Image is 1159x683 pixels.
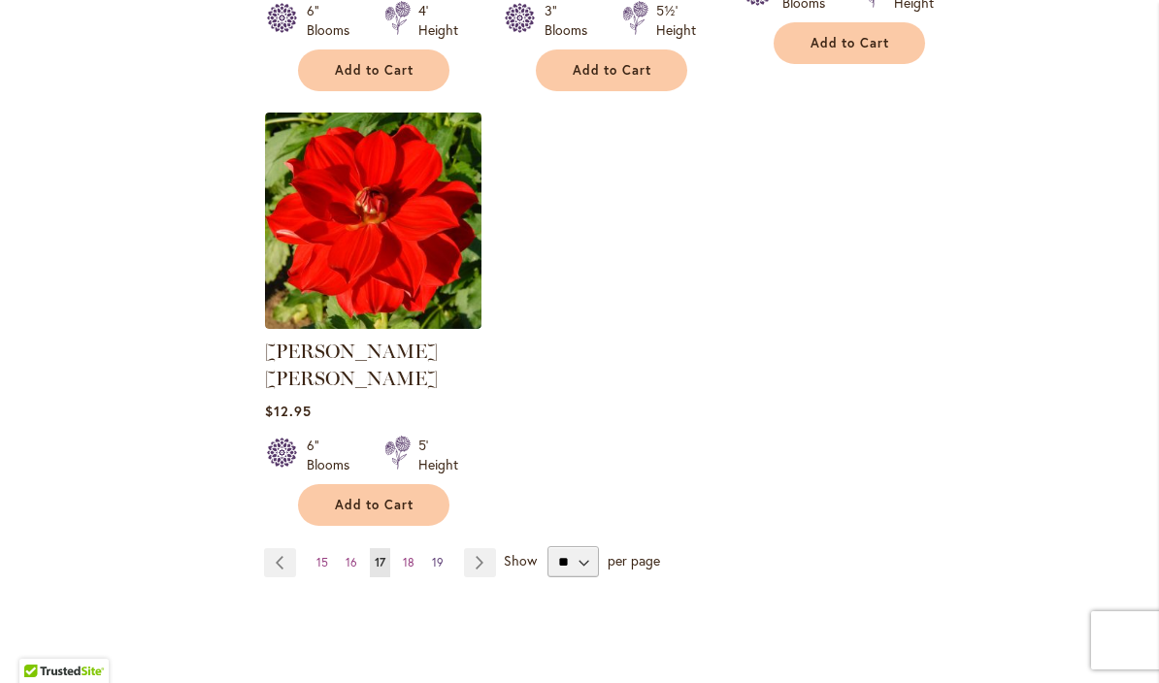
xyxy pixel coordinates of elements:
span: 15 [316,555,328,569]
span: Add to Cart [573,62,652,79]
span: Add to Cart [335,497,414,513]
a: 19 [427,548,448,577]
span: 18 [403,555,414,569]
span: 16 [346,555,357,569]
button: Add to Cart [298,484,449,526]
div: 6" Blooms [307,436,361,474]
div: 6" Blooms [307,1,361,40]
button: Add to Cart [774,22,925,64]
div: 5' Height [418,436,458,474]
a: MOLLY ANN [265,314,481,333]
span: 17 [375,555,385,569]
span: 19 [432,555,444,569]
span: Show [504,551,537,569]
div: 4' Height [418,1,458,40]
span: per page [608,551,660,569]
div: 5½' Height [656,1,696,40]
div: 3" Blooms [545,1,599,40]
a: 16 [341,548,362,577]
a: [PERSON_NAME] [PERSON_NAME] [265,340,438,390]
button: Add to Cart [298,49,449,91]
a: 18 [398,548,419,577]
iframe: Launch Accessibility Center [15,614,69,668]
a: 15 [312,548,333,577]
button: Add to Cart [536,49,687,91]
img: MOLLY ANN [265,113,481,329]
span: $12.95 [265,402,312,420]
span: Add to Cart [811,35,890,51]
span: Add to Cart [335,62,414,79]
